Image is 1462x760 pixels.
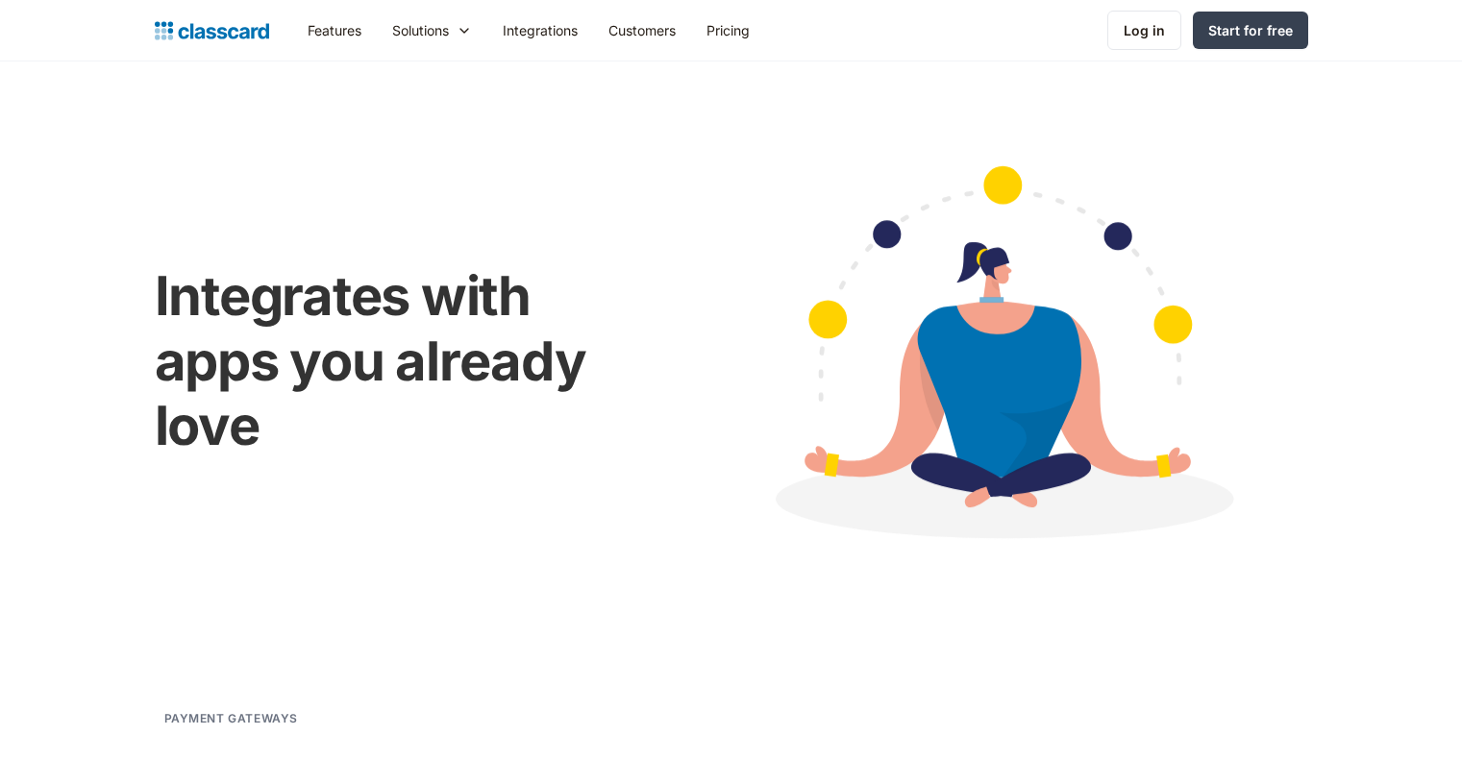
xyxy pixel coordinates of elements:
[487,9,593,52] a: Integrations
[392,20,449,40] div: Solutions
[155,17,269,44] a: home
[155,264,654,458] h1: Integrates with apps you already love
[691,9,765,52] a: Pricing
[1124,20,1165,40] div: Log in
[1107,11,1181,50] a: Log in
[692,129,1308,590] img: Cartoon image showing connected apps
[377,9,487,52] div: Solutions
[593,9,691,52] a: Customers
[1208,20,1293,40] div: Start for free
[164,709,299,727] h2: Payment gateways
[1193,12,1308,49] a: Start for free
[292,9,377,52] a: Features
